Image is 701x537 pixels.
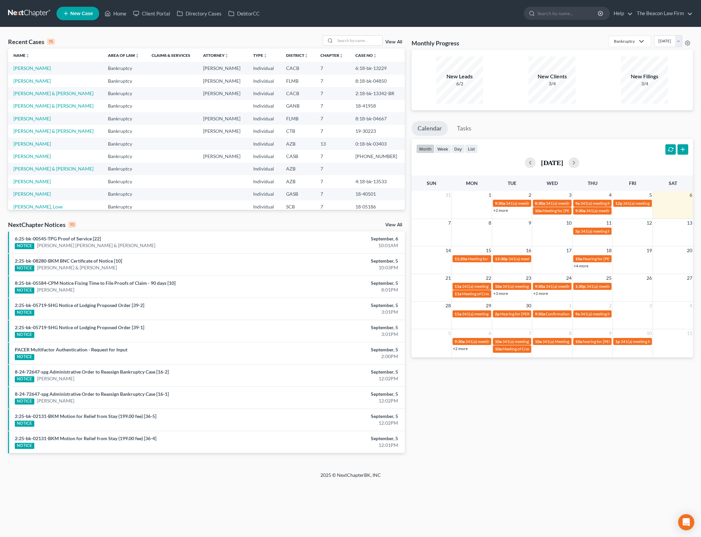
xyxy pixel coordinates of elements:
td: Individual [248,200,281,213]
td: 8:18-bk-04667 [350,112,405,125]
td: 4:18-bk-13533 [350,175,405,188]
td: 7 [315,62,350,74]
span: 341(a) meeting for [PERSON_NAME] & [PERSON_NAME] [502,339,603,344]
span: 21 [445,274,452,282]
div: 10:03PM [275,264,398,271]
span: New Case [70,11,93,16]
div: Recent Cases [8,38,55,46]
a: 2:25-bk-02131-BKM Motion for Relief from Stay (199.00 fee) [36-4] [15,435,156,441]
div: September, 5 [275,391,398,397]
span: Hearing for [PERSON_NAME] [583,256,635,261]
a: [PERSON_NAME] [37,375,74,382]
i: unfold_more [304,54,308,58]
a: +2 more [453,346,468,351]
td: 18-05186 [350,200,405,213]
a: [PERSON_NAME] & [PERSON_NAME] [13,103,93,109]
span: 3 [649,302,653,310]
div: September, 6 [275,235,398,242]
div: September, 5 [275,413,398,420]
span: 341(a) meeting for [PERSON_NAME] [586,208,651,213]
input: Search by name... [537,7,599,20]
span: 10a [575,339,582,344]
a: 6:25-bk-00545-TPG Proof of Service [22] [15,236,101,241]
td: 7 [315,163,350,175]
span: 9:30a [535,284,545,289]
td: Individual [248,175,281,188]
td: Individual [248,163,281,175]
a: [PERSON_NAME], Love [13,204,63,209]
span: 10a [575,256,582,261]
div: 2:00PM [275,353,398,360]
td: 7 [315,150,350,162]
a: [PERSON_NAME] & [PERSON_NAME] [37,264,117,271]
a: [PERSON_NAME] & [PERSON_NAME] [13,90,93,96]
span: 12:30p [495,256,508,261]
a: [PERSON_NAME] [13,65,51,71]
a: [PERSON_NAME] & [PERSON_NAME] [13,128,93,134]
a: [PERSON_NAME] [37,286,74,293]
td: Individual [248,138,281,150]
div: 6/2 [436,80,483,87]
td: [PERSON_NAME] [198,150,248,162]
td: 7 [315,75,350,87]
td: FLMB [281,112,315,125]
a: View All [385,40,402,44]
td: Bankruptcy [103,150,146,162]
div: NOTICE [15,287,34,294]
input: Search by name... [335,36,382,45]
a: [PERSON_NAME] [37,397,74,404]
a: 2:25-bk-05719-SHG Notice of Lodging Proposed Order [39-2] [15,302,144,308]
td: 7 [315,87,350,100]
span: 27 [686,274,693,282]
span: Meeting of Creditors for [PERSON_NAME] & [PERSON_NAME] [502,346,613,351]
span: 341(a) Meeting for [PERSON_NAME] [542,339,608,344]
div: NOTICE [15,265,34,271]
a: +4 more [574,263,588,268]
a: 2:25-bk-02131-BKM Motion for Relief from Stay (199.00 fee) [36-5] [15,413,156,419]
td: 6:18-bk-13229 [350,62,405,74]
a: Client Portal [130,7,173,20]
i: unfold_more [26,54,30,58]
a: [PERSON_NAME] [13,153,51,159]
span: 341(a) meeting for [PERSON_NAME] [580,311,645,316]
div: NOTICE [15,421,34,427]
span: 341(a) meeting for [PERSON_NAME] [546,284,611,289]
span: 30 [525,302,532,310]
span: Meeting for [PERSON_NAME] [542,208,595,213]
th: Claims & Services [146,48,198,62]
td: Individual [248,75,281,87]
div: Open Intercom Messenger [678,514,694,530]
td: [PHONE_NUMBER] [350,150,405,162]
span: 28 [445,302,452,310]
div: 8:01PM [275,286,398,293]
div: NOTICE [15,332,34,338]
td: CACB [281,62,315,74]
span: 7 [528,329,532,337]
a: 8-24-72647-spg Administrative Order to Reassign Bankruptcy Case [16-1] [15,391,169,397]
span: 8:30a [535,201,545,206]
span: 8 [488,219,492,227]
td: 0:18-bk-03403 [350,138,405,150]
td: Bankruptcy [103,125,146,137]
td: 7 [315,100,350,112]
td: 2:18-bk-13342-BR [350,87,405,100]
span: Hearing for [PERSON_NAME] and [PERSON_NAME] [500,311,592,316]
td: CTB [281,125,315,137]
span: 31 [445,191,452,199]
div: 2025 © NextChapterBK, INC [159,472,542,484]
div: September, 5 [275,280,398,286]
div: NOTICE [15,443,34,449]
a: 2:25-bk-05719-SHG Notice of Lodging Proposed Order [39-1] [15,324,144,330]
td: Bankruptcy [103,163,146,175]
a: Help [610,7,633,20]
td: 7 [315,188,350,200]
span: 1p [615,339,620,344]
div: 12:02PM [275,375,398,382]
div: New Clients [529,73,576,80]
div: NOTICE [15,243,34,249]
span: 10a [535,339,542,344]
td: Bankruptcy [103,87,146,100]
td: CACB [281,87,315,100]
span: 5 [447,329,452,337]
td: Individual [248,112,281,125]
